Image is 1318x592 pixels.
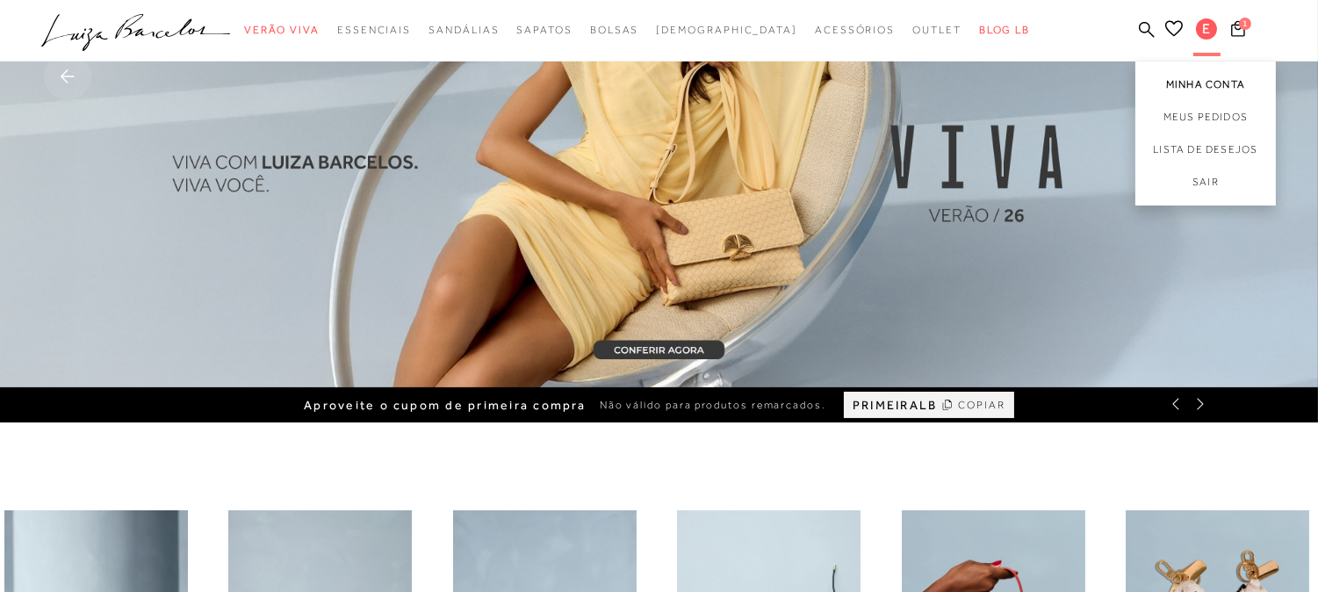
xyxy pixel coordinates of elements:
[590,24,639,36] span: Bolsas
[590,14,639,47] a: categoryNavScreenReaderText
[304,398,587,413] span: Aproveite o cupom de primeira compra
[244,14,320,47] a: categoryNavScreenReaderText
[1188,18,1226,45] button: E
[1135,61,1276,101] a: Minha Conta
[516,14,572,47] a: categoryNavScreenReaderText
[600,398,826,413] span: Não válido para produtos remarcados.
[429,14,499,47] a: categoryNavScreenReaderText
[656,14,797,47] a: noSubCategoriesText
[1196,18,1217,40] span: E
[1135,101,1276,134] a: Meus Pedidos
[337,24,411,36] span: Essenciais
[815,14,895,47] a: categoryNavScreenReaderText
[853,398,937,413] span: PRIMEIRALB
[958,397,1005,414] span: COPIAR
[912,24,961,36] span: Outlet
[1239,18,1251,30] span: 1
[979,14,1030,47] a: BLOG LB
[429,24,499,36] span: Sandálias
[1226,19,1250,43] button: 1
[1135,166,1276,206] a: Sair
[244,24,320,36] span: Verão Viva
[516,24,572,36] span: Sapatos
[979,24,1030,36] span: BLOG LB
[656,24,797,36] span: [DEMOGRAPHIC_DATA]
[815,24,895,36] span: Acessórios
[337,14,411,47] a: categoryNavScreenReaderText
[1135,134,1276,166] a: Lista de desejos
[912,14,961,47] a: categoryNavScreenReaderText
